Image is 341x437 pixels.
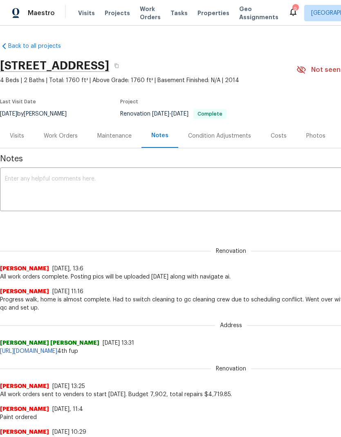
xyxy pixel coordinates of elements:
span: Visits [78,9,95,17]
span: [DATE] [171,111,188,117]
span: [DATE] [152,111,169,117]
span: Tasks [170,10,188,16]
span: [DATE], 11:4 [52,406,83,412]
button: Copy Address [109,58,124,73]
div: Notes [151,132,168,140]
div: Condition Adjustments [188,132,251,140]
span: - [152,111,188,117]
div: Costs [271,132,287,140]
span: Renovation [211,247,251,255]
span: [DATE] 11:16 [52,289,83,294]
div: 9 [292,5,298,13]
span: Projects [105,9,130,17]
div: Work Orders [44,132,78,140]
span: [DATE] 13:25 [52,383,85,389]
div: Maintenance [97,132,132,140]
span: Complete [194,111,226,116]
div: Visits [10,132,24,140]
span: [DATE] 13:31 [103,340,134,346]
span: Work Orders [140,5,161,21]
span: Address [215,321,247,330]
div: Photos [306,132,325,140]
span: [DATE] 10:29 [52,429,86,435]
span: Project [120,99,138,104]
span: Renovation [211,365,251,373]
span: Geo Assignments [239,5,278,21]
span: [DATE], 13:6 [52,266,83,272]
span: Renovation [120,111,227,117]
span: Properties [197,9,229,17]
span: Maestro [28,9,55,17]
